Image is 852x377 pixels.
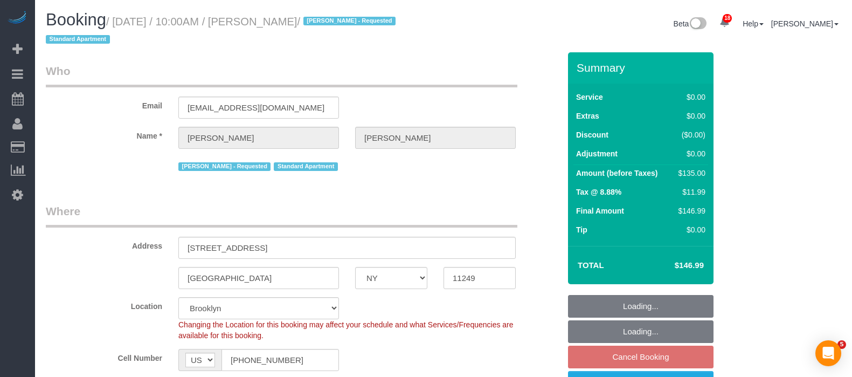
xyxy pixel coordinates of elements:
label: Email [38,97,170,111]
label: Final Amount [576,205,624,216]
label: Location [38,297,170,312]
h4: $146.99 [642,261,704,270]
div: $0.00 [674,111,705,121]
small: / [DATE] / 10:00AM / [PERSON_NAME] [46,16,399,46]
span: Booking [46,10,106,29]
span: [PERSON_NAME] - Requested [303,17,396,25]
div: $135.00 [674,168,705,179]
span: Changing the Location for this booking may affect your schedule and what Services/Frequencies are... [178,320,514,340]
legend: Who [46,63,517,87]
div: ($0.00) [674,129,705,140]
div: $11.99 [674,187,705,197]
label: Amount (before Taxes) [576,168,657,179]
label: Service [576,92,603,102]
span: 18 [723,14,732,23]
img: New interface [689,17,706,31]
h3: Summary [577,61,708,74]
input: Last Name [355,127,516,149]
label: Tax @ 8.88% [576,187,621,197]
a: 18 [714,11,735,35]
div: $0.00 [674,92,705,102]
label: Name * [38,127,170,141]
a: [PERSON_NAME] [771,19,839,28]
input: City [178,267,339,289]
label: Tip [576,224,587,235]
input: Cell Number [221,349,339,371]
input: Zip Code [444,267,516,289]
input: Email [178,97,339,119]
label: Discount [576,129,608,140]
span: 5 [837,340,846,349]
label: Address [38,237,170,251]
input: First Name [178,127,339,149]
span: [PERSON_NAME] - Requested [178,162,271,171]
legend: Where [46,203,517,228]
strong: Total [578,261,604,270]
div: $146.99 [674,205,705,216]
label: Adjustment [576,148,618,159]
a: Help [743,19,764,28]
div: $0.00 [674,224,705,235]
div: Open Intercom Messenger [815,340,841,366]
label: Extras [576,111,599,121]
span: Standard Apartment [274,162,338,171]
img: Automaid Logo [6,11,28,26]
a: Beta [674,19,707,28]
span: Standard Apartment [46,35,110,44]
div: $0.00 [674,148,705,159]
label: Cell Number [38,349,170,364]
